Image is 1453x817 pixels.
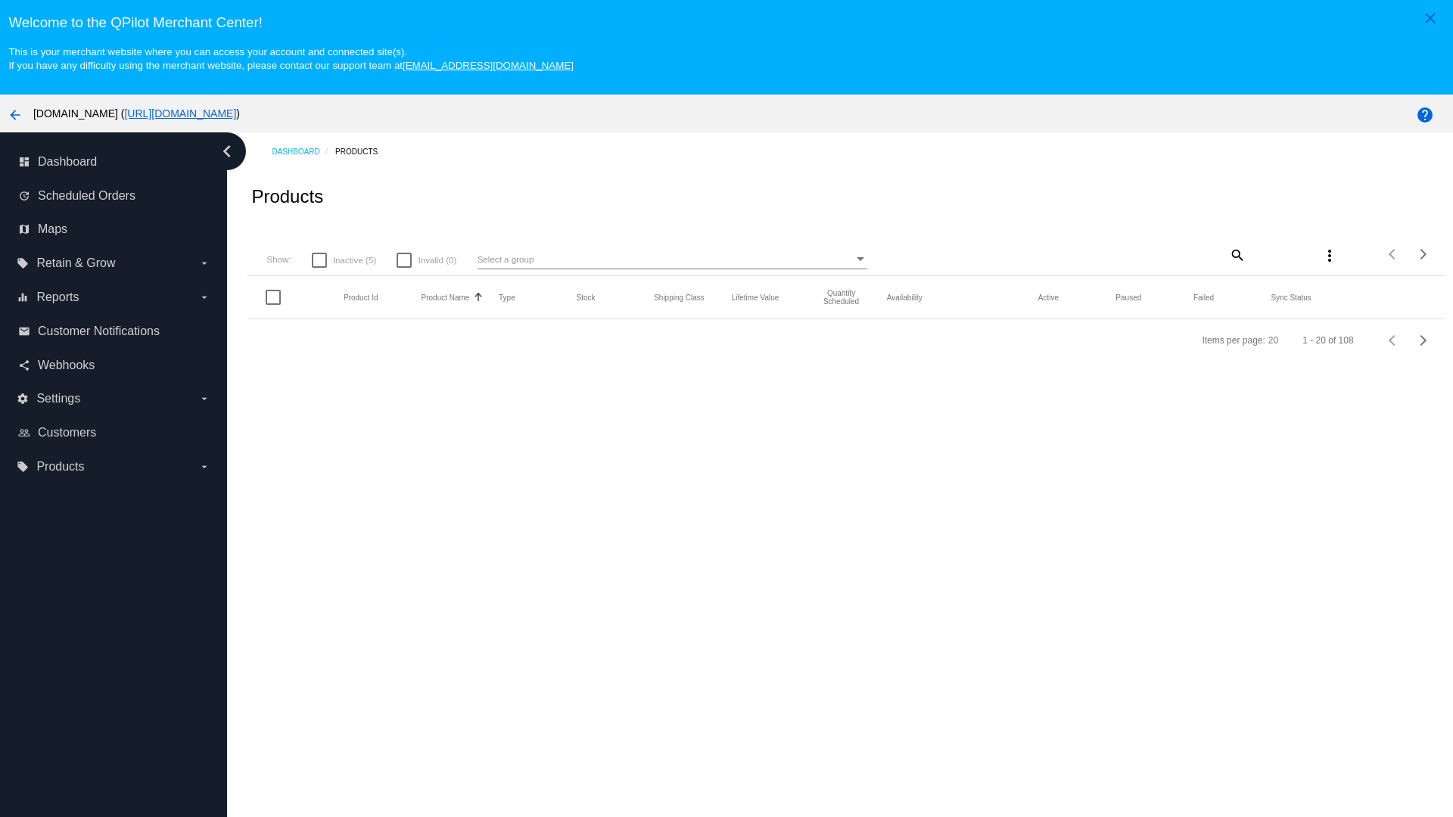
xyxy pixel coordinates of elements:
button: Change sorting for TotalQuantityScheduledPaused [1115,293,1141,302]
h3: Welcome to the QPilot Merchant Center! [8,14,1444,31]
i: update [18,190,30,202]
a: people_outline Customers [18,421,210,445]
div: Items per page: [1202,335,1265,346]
mat-select: Select a group [478,250,867,269]
a: Dashboard [272,140,335,163]
a: [EMAIL_ADDRESS][DOMAIN_NAME] [403,60,574,71]
button: Change sorting for TotalQuantityFailed [1193,293,1214,302]
i: arrow_drop_down [198,291,210,303]
a: email Customer Notifications [18,319,210,343]
button: Change sorting for ProductName [422,293,470,302]
button: Change sorting for StockLevel [577,293,596,302]
mat-icon: arrow_back [6,106,24,124]
mat-icon: search [1227,243,1246,266]
button: Next page [1408,239,1439,269]
i: settings [17,393,29,405]
span: Products [36,460,84,474]
a: dashboard Dashboard [18,150,210,174]
i: local_offer [17,257,29,269]
div: 1 - 20 of 108 [1302,335,1353,346]
span: Customer Notifications [38,325,160,338]
a: update Scheduled Orders [18,184,210,208]
span: Maps [38,222,67,236]
i: arrow_drop_down [198,257,210,269]
button: Change sorting for QuantityScheduled [809,289,873,306]
button: Change sorting for ExternalId [344,293,378,302]
h2: Products [251,186,323,207]
span: Inactive (5) [333,251,376,269]
a: Products [335,140,391,163]
span: Customers [38,426,96,440]
span: Dashboard [38,155,97,169]
button: Change sorting for TotalQuantityScheduledActive [1038,293,1059,302]
a: share Webhooks [18,353,210,377]
i: share [18,359,30,371]
span: [DOMAIN_NAME] ( ) [33,107,240,120]
span: Invalid (0) [418,251,456,269]
i: people_outline [18,427,30,439]
span: Webhooks [38,359,95,372]
small: This is your merchant website where you can access your account and connected site(s). If you hav... [8,46,573,71]
button: Previous page [1378,239,1408,269]
i: arrow_drop_down [198,393,210,405]
button: Change sorting for ValidationErrorCode [1271,293,1311,302]
mat-icon: help [1416,106,1434,124]
button: Next page [1408,325,1439,356]
mat-icon: close [1421,9,1439,27]
i: email [18,325,30,337]
span: Show: [266,254,291,264]
mat-icon: more_vert [1321,247,1339,265]
i: equalizer [17,291,29,303]
button: Previous page [1378,325,1408,356]
span: Select a group [478,254,534,264]
span: Reports [36,290,79,304]
button: Change sorting for ProductType [499,293,515,302]
mat-header-cell: Availability [887,294,1038,302]
a: map Maps [18,217,210,241]
i: arrow_drop_down [198,461,210,473]
button: Change sorting for ShippingClass [654,293,705,302]
i: dashboard [18,156,30,168]
div: 20 [1268,335,1278,346]
i: map [18,223,30,235]
i: local_offer [17,461,29,473]
span: Retain & Grow [36,256,115,270]
span: Settings [36,392,80,405]
a: [URL][DOMAIN_NAME] [124,107,236,120]
i: chevron_left [215,139,239,163]
span: Scheduled Orders [38,189,135,203]
button: Change sorting for LifetimeValue [732,293,779,302]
